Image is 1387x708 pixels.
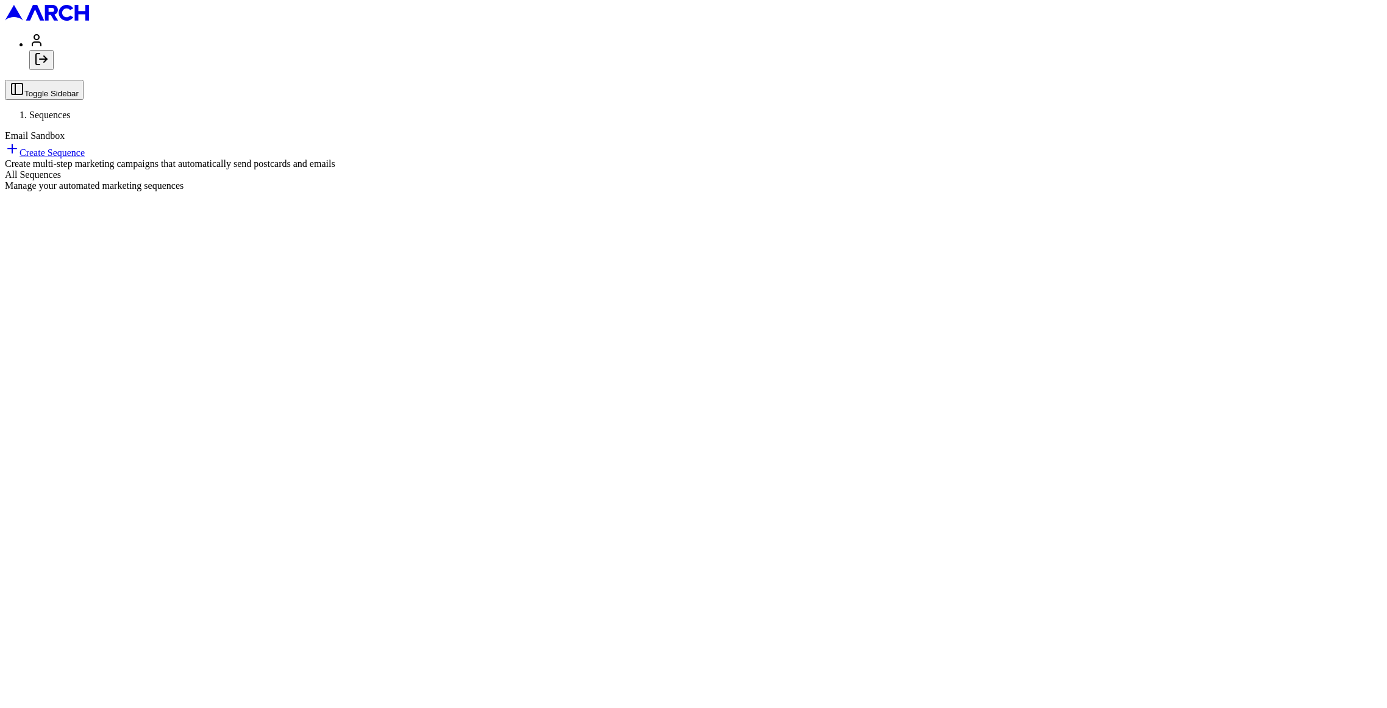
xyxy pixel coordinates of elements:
[5,110,1382,121] nav: breadcrumb
[5,180,1382,191] div: Manage your automated marketing sequences
[5,169,1382,180] div: All Sequences
[5,147,85,158] a: Create Sequence
[29,50,54,70] button: Log out
[24,89,79,98] span: Toggle Sidebar
[5,80,84,100] button: Toggle Sidebar
[5,130,1382,141] div: Email Sandbox
[5,158,1382,169] div: Create multi-step marketing campaigns that automatically send postcards and emails
[29,110,71,120] span: Sequences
